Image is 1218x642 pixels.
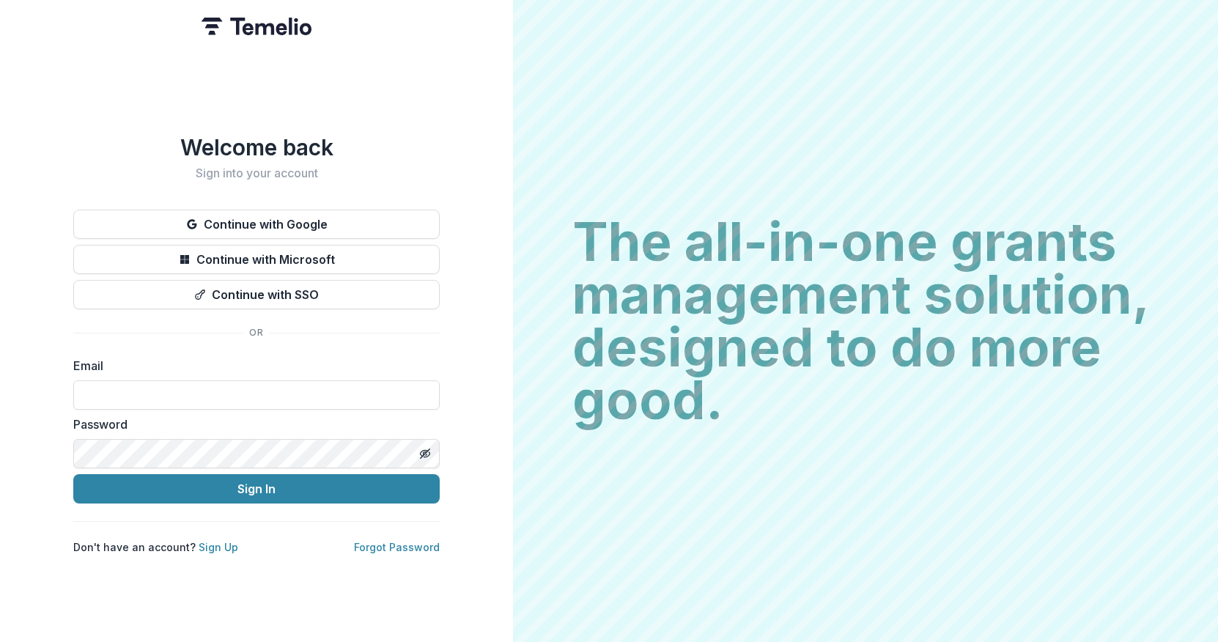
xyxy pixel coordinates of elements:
p: Don't have an account? [73,539,238,555]
label: Password [73,416,431,433]
button: Continue with Google [73,210,440,239]
img: Temelio [202,18,311,35]
a: Forgot Password [354,541,440,553]
h1: Welcome back [73,134,440,160]
button: Toggle password visibility [413,442,437,465]
button: Sign In [73,474,440,503]
button: Continue with Microsoft [73,245,440,274]
button: Continue with SSO [73,280,440,309]
label: Email [73,357,431,374]
a: Sign Up [199,541,238,553]
h2: Sign into your account [73,166,440,180]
